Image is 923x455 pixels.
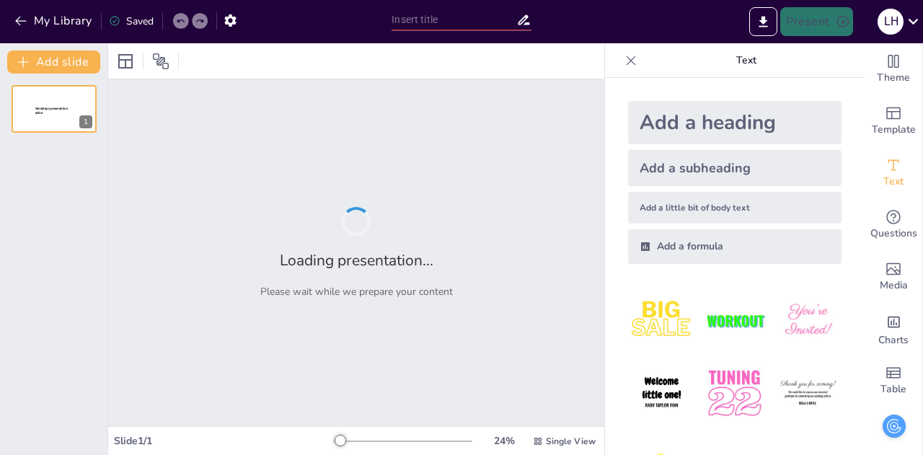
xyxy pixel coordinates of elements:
[883,174,904,190] span: Text
[880,278,908,293] span: Media
[774,287,842,354] img: 3.jpeg
[280,250,433,270] h2: Loading presentation...
[865,147,922,199] div: Add text boxes
[12,85,97,133] div: 1
[392,9,516,30] input: Insert title
[79,115,92,128] div: 1
[546,436,596,447] span: Single View
[865,355,922,407] div: Add a table
[628,150,842,186] div: Add a subheading
[870,226,917,242] span: Questions
[7,50,100,74] button: Add slide
[487,434,521,448] div: 24 %
[878,7,904,36] button: L H
[880,381,906,397] span: Table
[865,303,922,355] div: Add charts and graphs
[701,287,768,354] img: 2.jpeg
[35,107,68,115] span: Sendsteps presentation editor
[628,287,695,354] img: 1.jpeg
[260,285,453,299] p: Please wait while we prepare your content
[774,360,842,427] img: 6.jpeg
[152,53,169,70] span: Position
[878,9,904,35] div: L H
[878,332,909,348] span: Charts
[865,95,922,147] div: Add ready made slides
[642,43,850,78] p: Text
[780,7,852,36] button: Present
[865,43,922,95] div: Change the overall theme
[109,14,154,28] div: Saved
[749,7,777,36] button: Export to PowerPoint
[114,50,137,73] div: Layout
[114,434,334,448] div: Slide 1 / 1
[865,199,922,251] div: Get real-time input from your audience
[865,251,922,303] div: Add images, graphics, shapes or video
[628,360,695,427] img: 4.jpeg
[628,101,842,144] div: Add a heading
[701,360,768,427] img: 5.jpeg
[628,229,842,264] div: Add a formula
[628,192,842,224] div: Add a little bit of body text
[11,9,98,32] button: My Library
[877,70,910,86] span: Theme
[872,122,916,138] span: Template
